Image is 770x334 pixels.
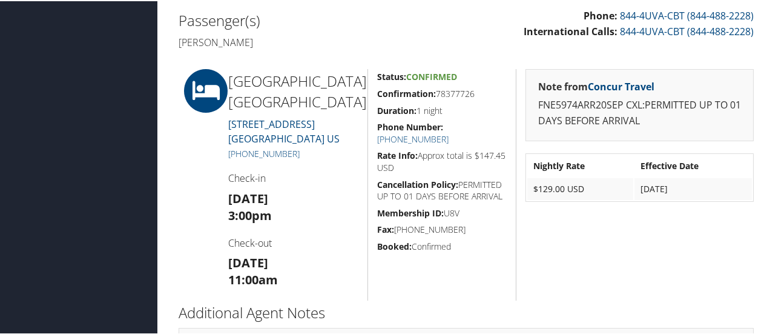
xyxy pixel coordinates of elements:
a: [PHONE_NUMBER] [377,132,449,144]
h5: U8V [377,206,507,218]
h2: Additional Agent Notes [179,301,754,322]
strong: Fax: [377,222,394,234]
strong: Phone Number: [377,120,443,132]
h5: [PHONE_NUMBER] [377,222,507,235]
strong: Status: [377,70,406,81]
h2: [GEOGRAPHIC_DATA] [GEOGRAPHIC_DATA] [228,70,358,110]
td: $129.00 USD [527,177,633,199]
h5: 1 night [377,104,507,116]
strong: Booked: [377,239,412,251]
p: FNE5974ARR20SEP CXL:PERMITTED UP TO 01 DAYS BEFORE ARRIVAL [538,96,741,127]
span: Confirmed [406,70,457,81]
a: [PHONE_NUMBER] [228,147,300,158]
h5: PERMITTED UP TO 01 DAYS BEFORE ARRIVAL [377,178,507,201]
td: [DATE] [634,177,752,199]
strong: Membership ID: [377,206,444,218]
h5: Confirmed [377,239,507,252]
strong: Rate Info: [377,149,418,160]
strong: [DATE] [228,189,268,205]
a: 844-4UVA-CBT (844-488-2228) [620,24,754,37]
strong: International Calls: [524,24,617,37]
strong: 3:00pm [228,206,272,222]
strong: Cancellation Policy: [377,178,458,189]
h5: Approx total is $147.45 USD [377,149,507,172]
h2: Passenger(s) [179,9,457,30]
strong: [DATE] [228,253,268,270]
a: [STREET_ADDRESS][GEOGRAPHIC_DATA] US [228,116,340,144]
h4: Check-in [228,170,358,184]
th: Nightly Rate [527,154,633,176]
h4: Check-out [228,235,358,249]
strong: Note from [538,79,654,92]
th: Effective Date [634,154,752,176]
strong: Phone: [584,8,617,21]
strong: Confirmation: [377,87,436,98]
a: 844-4UVA-CBT (844-488-2228) [620,8,754,21]
strong: 11:00am [228,270,278,287]
h4: [PERSON_NAME] [179,35,457,48]
a: Concur Travel [588,79,654,92]
strong: Duration: [377,104,416,115]
h5: 78377726 [377,87,507,99]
